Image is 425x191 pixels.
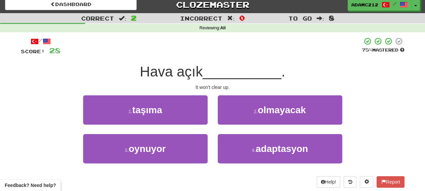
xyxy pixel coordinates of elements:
span: Open feedback widget [5,182,56,189]
span: : [119,15,126,21]
span: Hava açık [140,64,203,79]
small: 3 . [125,148,129,153]
button: 2.olmayacak [218,95,342,125]
span: oynuyor [129,144,166,154]
span: taşıma [132,105,162,115]
button: 1.taşıma [83,95,208,125]
button: Round history (alt+y) [344,176,356,188]
span: adaptasyon [256,144,308,154]
small: 2 . [254,109,258,114]
span: : [317,15,324,21]
span: olmayacak [258,105,306,115]
button: 4.adaptasyon [218,134,342,163]
div: Mastered [362,47,404,53]
span: 2 [131,14,137,22]
span: To go [288,15,312,22]
span: 75 % [362,47,372,53]
button: Help! [317,176,341,188]
small: 4 . [252,148,256,153]
span: : [227,15,235,21]
span: / [393,1,396,6]
span: 28 [49,46,61,55]
div: It won't clear up. [21,84,404,91]
span: . [281,64,285,79]
span: 8 [329,14,334,22]
span: Incorrect [180,15,222,22]
button: Report [377,176,404,188]
span: adamc212 [351,2,378,8]
small: 1 . [128,109,132,114]
div: / [21,37,61,45]
button: 3.oynuyor [83,134,208,163]
span: Correct [81,15,114,22]
strong: All [220,26,225,30]
span: Score: [21,49,45,54]
span: __________ [203,64,281,79]
span: 0 [239,14,245,22]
